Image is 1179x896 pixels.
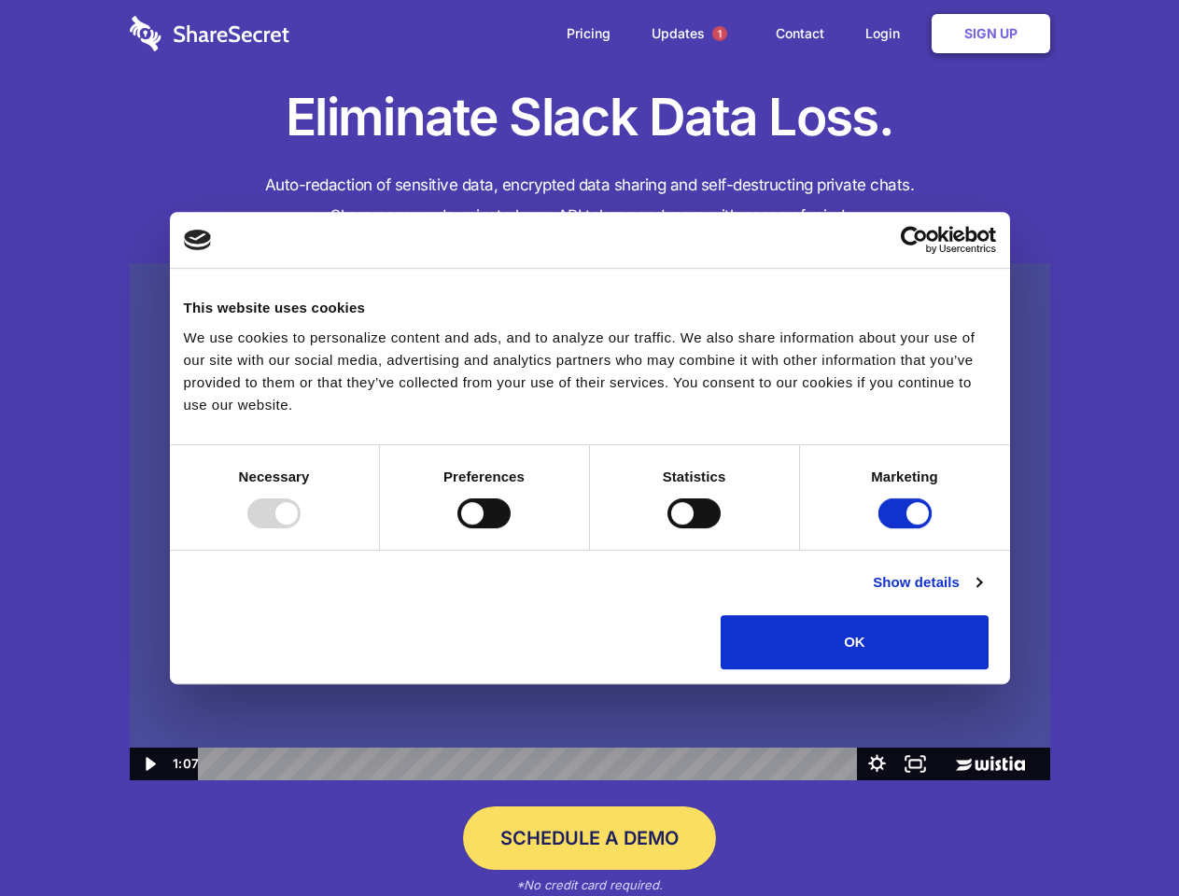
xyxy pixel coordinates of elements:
[932,14,1050,53] a: Sign Up
[663,469,726,484] strong: Statistics
[847,5,928,63] a: Login
[239,469,310,484] strong: Necessary
[858,748,896,780] button: Show settings menu
[443,469,525,484] strong: Preferences
[721,615,989,669] button: OK
[516,877,663,892] em: *No credit card required.
[130,263,1050,781] img: Sharesecret
[873,571,981,594] a: Show details
[757,5,843,63] a: Contact
[184,230,212,250] img: logo
[934,748,1049,780] a: Wistia Logo -- Learn More
[463,806,716,870] a: Schedule a Demo
[130,16,289,51] img: logo-wordmark-white-trans-d4663122ce5f474addd5e946df7df03e33cb6a1c49d2221995e7729f52c070b2.svg
[184,297,996,319] div: This website uses cookies
[548,5,629,63] a: Pricing
[130,748,168,780] button: Play Video
[1086,803,1157,874] iframe: Drift Widget Chat Controller
[871,469,938,484] strong: Marketing
[130,84,1050,151] h1: Eliminate Slack Data Loss.
[130,170,1050,231] h4: Auto-redaction of sensitive data, encrypted data sharing and self-destructing private chats. Shar...
[213,748,849,780] div: Playbar
[712,26,727,41] span: 1
[833,226,996,254] a: Usercentrics Cookiebot - opens in a new window
[184,327,996,416] div: We use cookies to personalize content and ads, and to analyze our traffic. We also share informat...
[896,748,934,780] button: Fullscreen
